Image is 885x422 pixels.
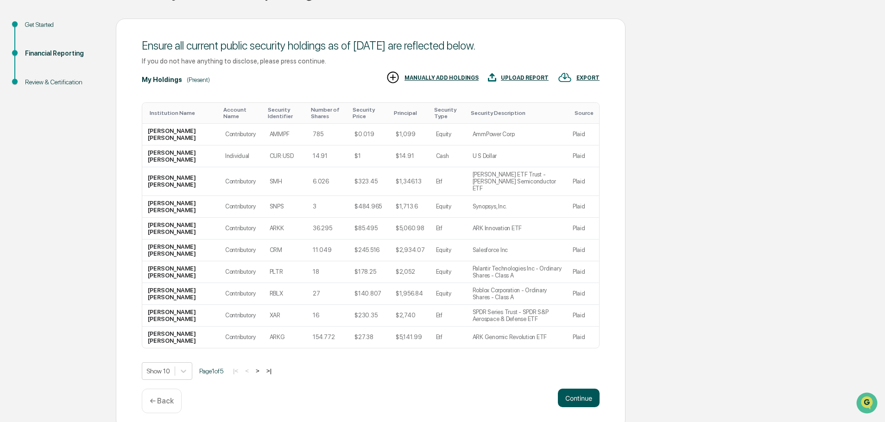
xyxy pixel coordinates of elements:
[434,107,463,120] div: Toggle SortBy
[253,367,262,375] button: >
[558,70,572,84] img: EXPORT
[220,167,264,196] td: Contributory
[390,145,430,167] td: $14.91
[430,167,467,196] td: Etf
[467,167,567,196] td: [PERSON_NAME] ETF Trust - [PERSON_NAME] Semiconductor ETF
[65,157,112,164] a: Powered byPylon
[268,107,304,120] div: Toggle SortBy
[150,397,174,405] p: ← Back
[349,167,390,196] td: $323.45
[307,124,349,145] td: 785
[264,124,308,145] td: AMMPF
[567,283,599,305] td: Plaid
[150,110,216,116] div: Toggle SortBy
[220,305,264,327] td: Contributory
[430,196,467,218] td: Equity
[220,239,264,261] td: Contributory
[187,76,210,83] div: (Present)
[264,261,308,283] td: PLTR
[567,145,599,167] td: Plaid
[349,145,390,167] td: $1
[199,367,223,375] span: Page 1 of 5
[242,367,252,375] button: <
[353,107,386,120] div: Toggle SortBy
[264,218,308,239] td: ARKK
[855,391,880,416] iframe: Open customer support
[220,196,264,218] td: Contributory
[32,71,152,80] div: Start new chat
[430,305,467,327] td: Etf
[220,327,264,348] td: Contributory
[390,196,430,218] td: $1,713.6
[567,305,599,327] td: Plaid
[386,70,400,84] img: MANUALLY ADD HOLDINGS
[307,218,349,239] td: 36.295
[349,283,390,305] td: $140.807
[264,327,308,348] td: ARKG
[264,283,308,305] td: RBLX
[264,305,308,327] td: XAR
[467,327,567,348] td: ARK Genomic Revolution ETF
[142,327,220,348] td: [PERSON_NAME] [PERSON_NAME]
[307,167,349,196] td: 6.026
[32,80,117,88] div: We're available if you need us!
[405,75,479,81] div: MANUALLY ADD HOLDINGS
[430,218,467,239] td: Etf
[349,261,390,283] td: $178.25
[264,167,308,196] td: SMH
[390,261,430,283] td: $2,052
[63,113,119,130] a: 🗄️Attestations
[19,134,58,144] span: Data Lookup
[390,218,430,239] td: $5,060.98
[430,124,467,145] td: Equity
[307,196,349,218] td: 3
[6,131,62,147] a: 🔎Data Lookup
[430,261,467,283] td: Equity
[311,107,345,120] div: Toggle SortBy
[142,145,220,167] td: [PERSON_NAME] [PERSON_NAME]
[19,117,60,126] span: Preclearance
[220,124,264,145] td: Contributory
[264,145,308,167] td: CUR:USD
[307,327,349,348] td: 154.772
[467,305,567,327] td: SPDR Series Trust - SPDR S&P Aerospace & Defense ETF
[9,118,17,125] div: 🖐️
[390,239,430,261] td: $2,934.07
[567,196,599,218] td: Plaid
[467,283,567,305] td: Roblox Corporation - Ordinary Shares - Class A
[142,124,220,145] td: [PERSON_NAME] [PERSON_NAME]
[223,107,260,120] div: Toggle SortBy
[220,261,264,283] td: Contributory
[230,367,241,375] button: |<
[567,218,599,239] td: Plaid
[6,113,63,130] a: 🖐️Preclearance
[142,39,600,52] div: Ensure all current public security holdings as of [DATE] are reflected below.
[467,124,567,145] td: AmmPower Corp
[142,167,220,196] td: [PERSON_NAME] [PERSON_NAME]
[430,283,467,305] td: Equity
[264,367,274,375] button: >|
[394,110,427,116] div: Toggle SortBy
[25,49,101,58] div: Financial Reporting
[307,239,349,261] td: 11.049
[220,145,264,167] td: Individual
[467,261,567,283] td: Palantir Technologies Inc - Ordinary Shares - Class A
[158,74,169,85] button: Start new chat
[567,261,599,283] td: Plaid
[220,218,264,239] td: Contributory
[142,218,220,239] td: [PERSON_NAME] [PERSON_NAME]
[467,218,567,239] td: ARK Innovation ETF
[467,196,567,218] td: Synopsys, Inc.
[390,305,430,327] td: $2,740
[488,70,496,84] img: UPLOAD REPORT
[264,196,308,218] td: SNPS
[307,305,349,327] td: 16
[9,71,26,88] img: 1746055101610-c473b297-6a78-478c-a979-82029cc54cd1
[25,77,101,87] div: Review & Certification
[307,145,349,167] td: 14.91
[307,261,349,283] td: 18
[390,167,430,196] td: $1,346.13
[142,57,600,65] div: If you do not have anything to disclose, please press continue.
